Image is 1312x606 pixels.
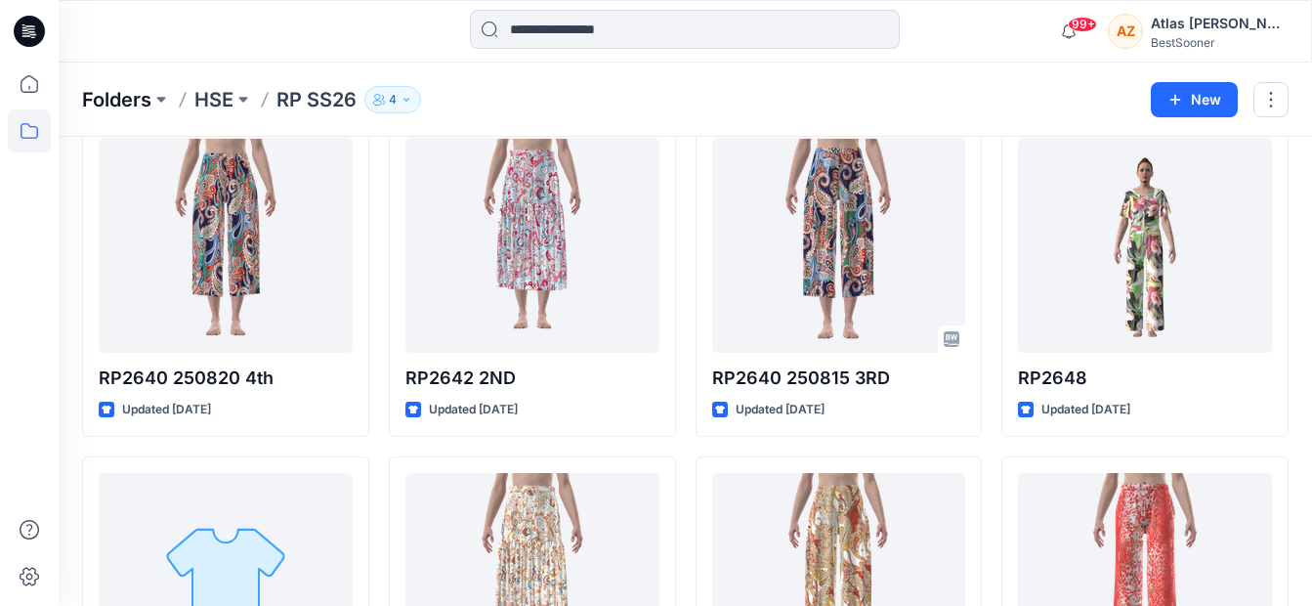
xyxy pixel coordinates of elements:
[736,400,825,420] p: Updated [DATE]
[99,365,353,392] p: RP2640 250820 4th
[276,86,357,113] p: RP SS26
[405,138,659,353] a: RP2642 2ND
[122,400,211,420] p: Updated [DATE]
[389,89,397,110] p: 4
[1108,14,1143,49] div: AZ
[429,400,518,420] p: Updated [DATE]
[1151,35,1288,50] div: BestSooner
[1068,17,1097,32] span: 99+
[405,365,659,392] p: RP2642 2ND
[194,86,233,113] a: HSE
[712,365,966,392] p: RP2640 250815 3RD
[1151,12,1288,35] div: Atlas [PERSON_NAME]
[1151,82,1238,117] button: New
[364,86,421,113] button: 4
[1018,365,1272,392] p: RP2648
[712,138,966,353] a: RP2640 250815 3RD
[99,138,353,353] a: RP2640 250820 4th
[1041,400,1130,420] p: Updated [DATE]
[82,86,151,113] a: Folders
[1018,138,1272,353] a: RP2648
